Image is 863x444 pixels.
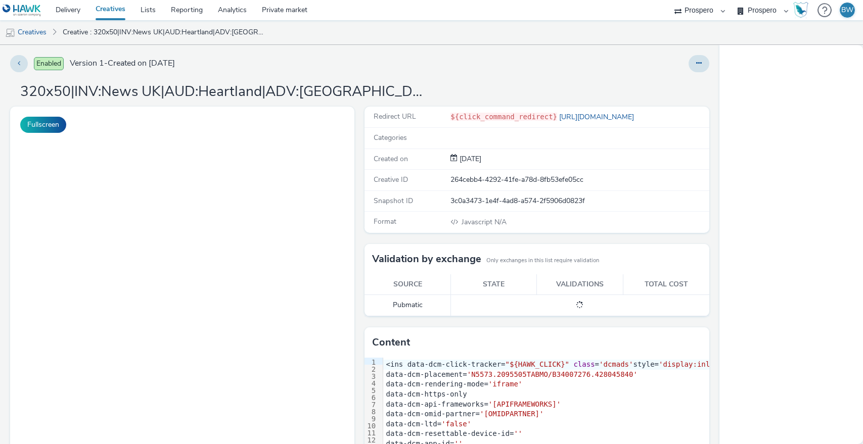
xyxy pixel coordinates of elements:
[506,360,569,368] span: "${HAWK_CLICK}"
[450,196,708,206] div: 3c0a3473-1e4f-4ad8-a574-2f5906d0823f
[34,57,64,70] span: Enabled
[383,400,856,410] div: data-dcm-api-frameworks=
[372,335,410,350] h3: Content
[537,274,623,295] th: Validations
[383,429,856,439] div: data-dcm-resettable-device-id=
[70,58,175,69] span: Version 1 - Created on [DATE]
[365,421,377,428] div: 10
[450,113,557,121] code: ${click_command_redirect}
[365,428,377,435] div: 11
[441,420,471,428] span: 'false'
[461,217,507,227] span: N/A
[793,2,808,18] img: Hawk Academy
[467,370,638,378] span: 'N5573.2095505TABMO/B34007276.428045840'
[374,112,416,121] span: Redirect URL
[383,389,856,400] div: data-dcm-https-only
[383,409,856,419] div: data-dcm-omid-partner=
[365,400,377,407] div: 7
[514,429,522,437] span: ''
[20,82,425,102] h1: 320x50|INV:News UK|AUD:Heartland|ADV:[GEOGRAPHIC_DATA]|CAM:FY26 Q2|CHA:Display|PLA:Prospero|TEC:G...
[462,217,494,227] span: Javascript
[557,112,638,122] a: [URL][DOMAIN_NAME]
[5,28,15,38] img: mobile
[383,379,856,389] div: data-dcm-rendering-mode=
[374,196,413,206] span: Snapshot ID
[841,3,853,18] div: BW
[365,414,377,421] div: 9
[365,274,450,295] th: Source
[365,372,377,379] div: 3
[486,257,599,265] small: Only exchanges in this list require validation
[383,370,856,380] div: data-dcm-placement=
[374,217,396,226] span: Format
[365,386,377,393] div: 5
[793,2,812,18] a: Hawk Academy
[3,4,41,17] img: undefined Logo
[374,175,408,184] span: Creative ID
[458,154,481,164] span: [DATE]
[488,380,522,388] span: 'iframe'
[365,407,377,414] div: 8
[365,379,377,386] div: 4
[451,274,537,295] th: State
[383,419,856,429] div: data-dcm-ltd=
[450,175,708,185] div: 264cebb4-4292-41fe-a78d-8fb53efe05cc
[365,435,377,442] div: 12
[623,274,709,295] th: Total cost
[480,410,543,418] span: '[OMIDPARTNER]'
[20,117,66,133] button: Fullscreen
[374,154,408,164] span: Created on
[374,133,407,142] span: Categories
[573,360,595,368] span: class
[365,365,377,372] div: 2
[372,252,481,267] h3: Validation by exchange
[488,400,561,408] span: '[APIFRAMEWORKS]'
[599,360,633,368] span: 'dcmads'
[659,360,855,368] span: 'display:inline-block;width:320px;height:50px'
[383,360,856,370] div: <ins data-dcm-click-tracker= = style=
[365,393,377,400] div: 6
[58,20,274,44] a: Creative : 320x50|INV:News UK|AUD:Heartland|ADV:[GEOGRAPHIC_DATA]|CAM:FY26 Q2|CHA:Display|PLA:Pro...
[458,154,481,164] div: Creation 01 September 2025, 15:18
[365,295,450,316] td: Pubmatic
[365,358,377,365] div: 1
